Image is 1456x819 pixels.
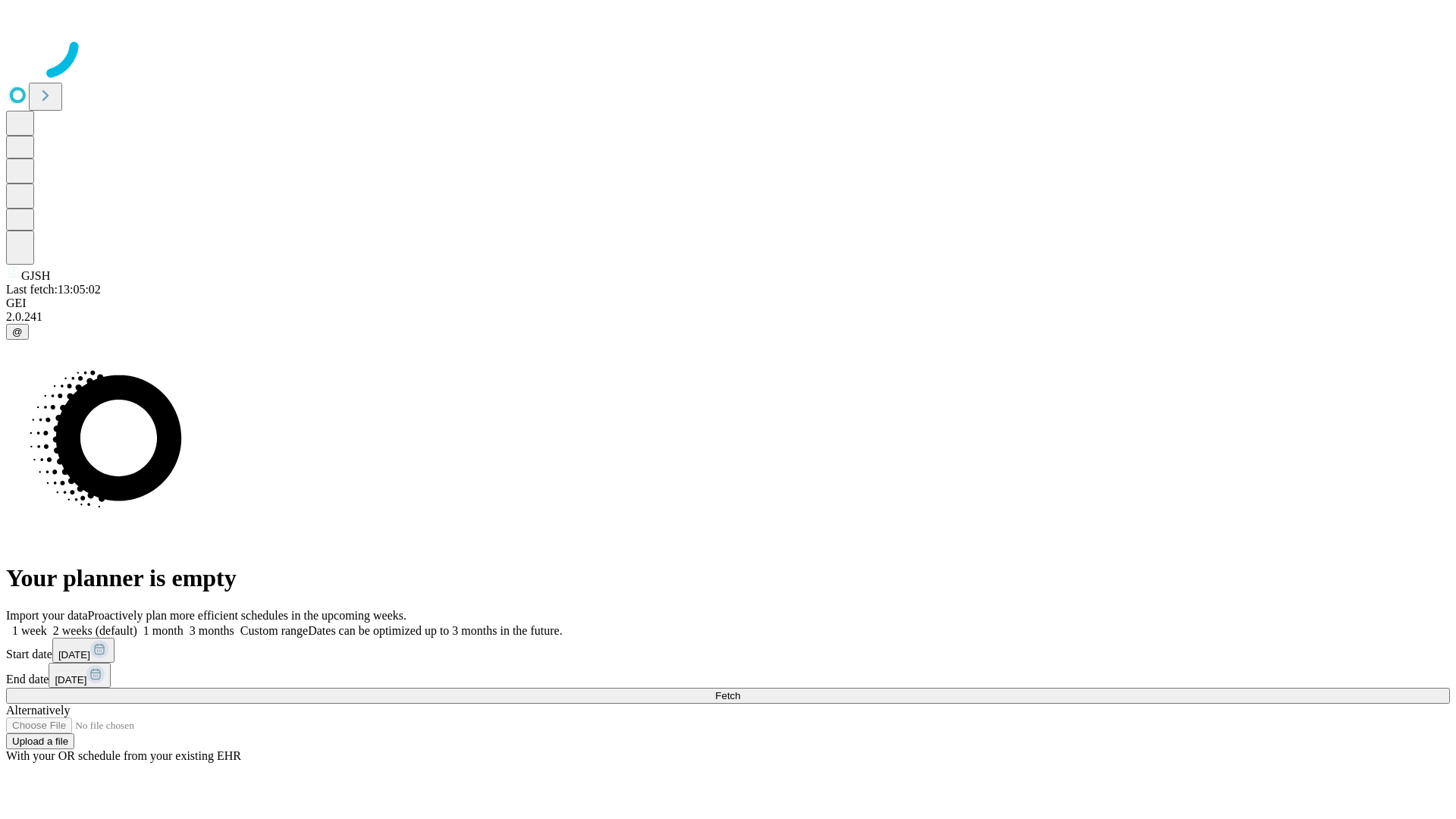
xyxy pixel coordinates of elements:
[12,326,23,337] span: @
[52,638,115,663] button: [DATE]
[53,624,137,637] span: 2 weeks (default)
[6,663,1450,688] div: End date
[55,674,86,686] span: [DATE]
[190,624,234,637] span: 3 months
[6,283,101,296] span: Last fetch: 13:05:02
[21,269,50,282] span: GJSH
[6,324,29,340] button: @
[6,564,1450,592] h1: Your planner is empty
[308,624,562,637] span: Dates can be optimized up to 3 months in the future.
[6,704,70,717] span: Alternatively
[6,310,1450,324] div: 2.0.241
[6,297,1450,310] div: GEI
[6,749,241,762] span: With your OR schedule from your existing EHR
[6,609,88,622] span: Import your data
[715,690,740,701] span: Fetch
[6,638,1450,663] div: Start date
[49,663,111,688] button: [DATE]
[12,624,47,637] span: 1 week
[6,733,74,749] button: Upload a file
[143,624,184,637] span: 1 month
[240,624,308,637] span: Custom range
[6,688,1450,704] button: Fetch
[58,649,90,661] span: [DATE]
[88,609,406,622] span: Proactively plan more efficient schedules in the upcoming weeks.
